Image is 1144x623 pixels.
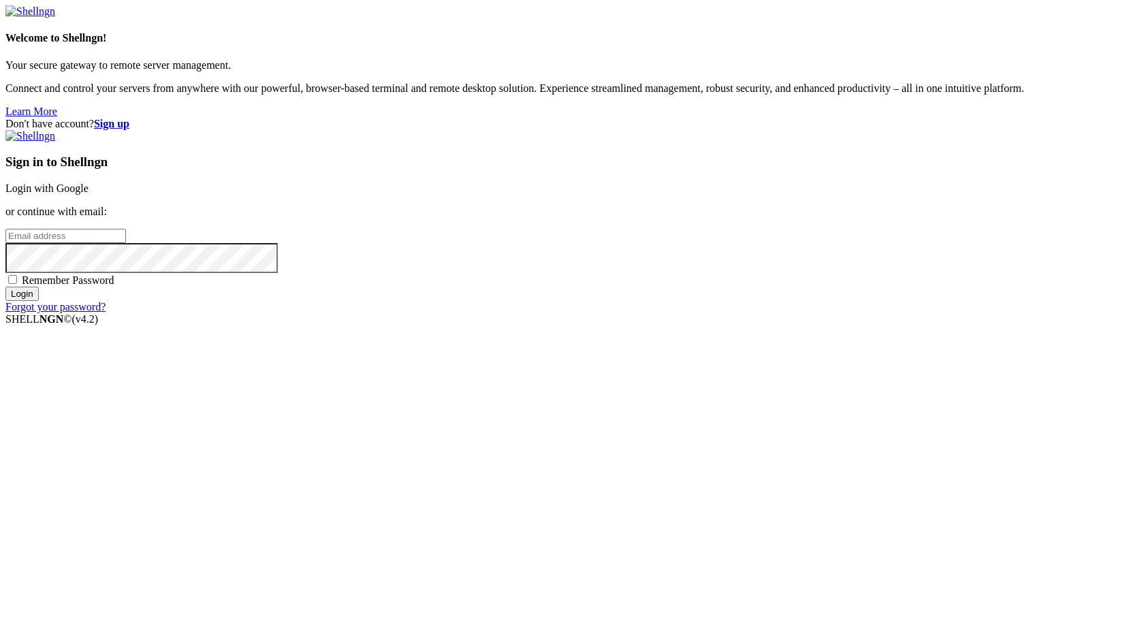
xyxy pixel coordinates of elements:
[5,32,1139,44] h4: Welcome to Shellngn!
[5,155,1139,170] h3: Sign in to Shellngn
[39,313,64,325] b: NGN
[5,313,98,325] span: SHELL ©
[5,106,57,117] a: Learn More
[5,287,39,301] input: Login
[8,275,17,284] input: Remember Password
[72,313,99,325] span: 4.2.0
[5,301,106,313] a: Forgot your password?
[5,130,55,142] img: Shellngn
[5,118,1139,130] div: Don't have account?
[5,182,89,194] a: Login with Google
[5,5,55,18] img: Shellngn
[22,274,114,286] span: Remember Password
[94,118,129,129] a: Sign up
[5,59,1139,71] p: Your secure gateway to remote server management.
[5,206,1139,218] p: or continue with email:
[5,82,1139,95] p: Connect and control your servers from anywhere with our powerful, browser-based terminal and remo...
[5,229,126,243] input: Email address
